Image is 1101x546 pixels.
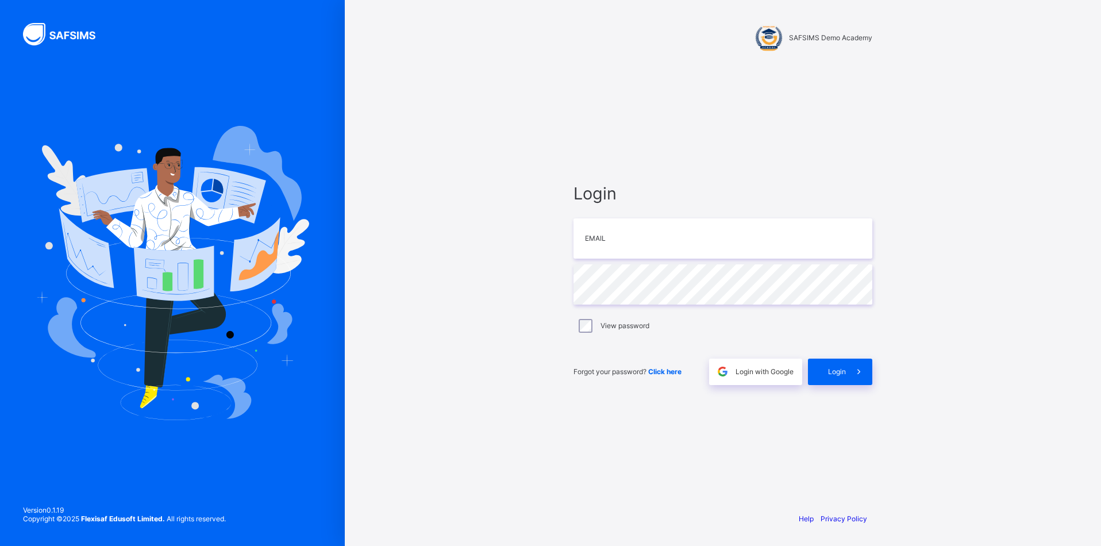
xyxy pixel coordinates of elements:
a: Help [799,514,814,523]
a: Click here [648,367,682,376]
span: Copyright © 2025 All rights reserved. [23,514,226,523]
span: Version 0.1.19 [23,506,226,514]
span: SAFSIMS Demo Academy [789,33,872,42]
span: Login [828,367,846,376]
label: View password [600,321,649,330]
strong: Flexisaf Edusoft Limited. [81,514,165,523]
img: google.396cfc9801f0270233282035f929180a.svg [716,365,729,378]
span: Login [573,183,872,203]
img: Hero Image [36,126,309,420]
span: Login with Google [736,367,794,376]
img: SAFSIMS Logo [23,23,109,45]
a: Privacy Policy [821,514,867,523]
span: Forgot your password? [573,367,682,376]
